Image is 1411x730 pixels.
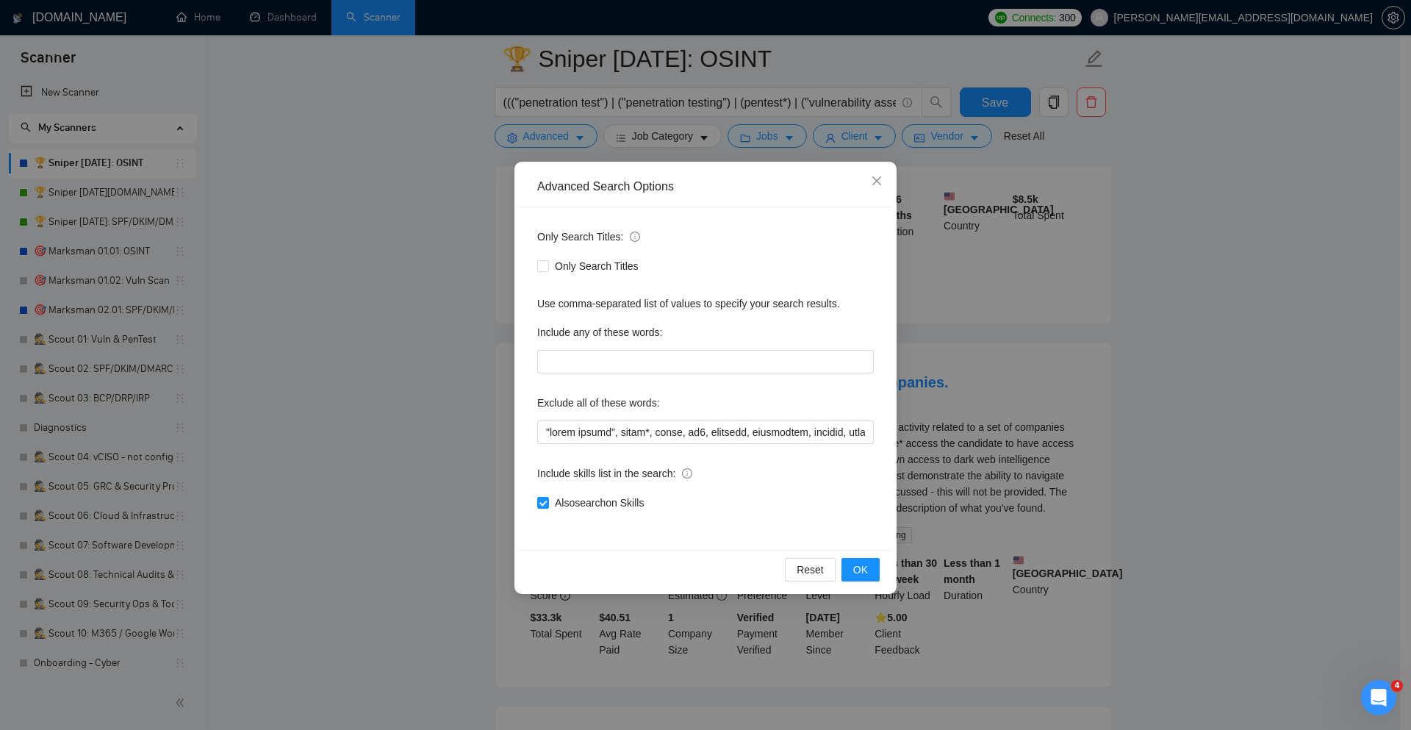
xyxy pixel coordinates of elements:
label: Include any of these words: [537,321,662,344]
span: Only Search Titles [549,258,645,274]
label: Exclude all of these words: [537,391,660,415]
button: Reset [785,558,836,582]
span: close [871,175,883,187]
iframe: Intercom live chat [1361,680,1396,715]
div: Use comma-separated list of values to specify your search results. [537,296,874,312]
span: Also search on Skills [549,495,650,511]
span: Only Search Titles: [537,229,640,245]
span: Include skills list in the search: [537,465,692,482]
div: Advanced Search Options [537,179,874,195]
span: Reset [797,562,824,578]
span: 4 [1391,680,1403,692]
span: info-circle [682,468,692,479]
span: info-circle [630,232,640,242]
button: Close [857,162,897,201]
span: OK [853,562,868,578]
button: OK [841,558,880,582]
